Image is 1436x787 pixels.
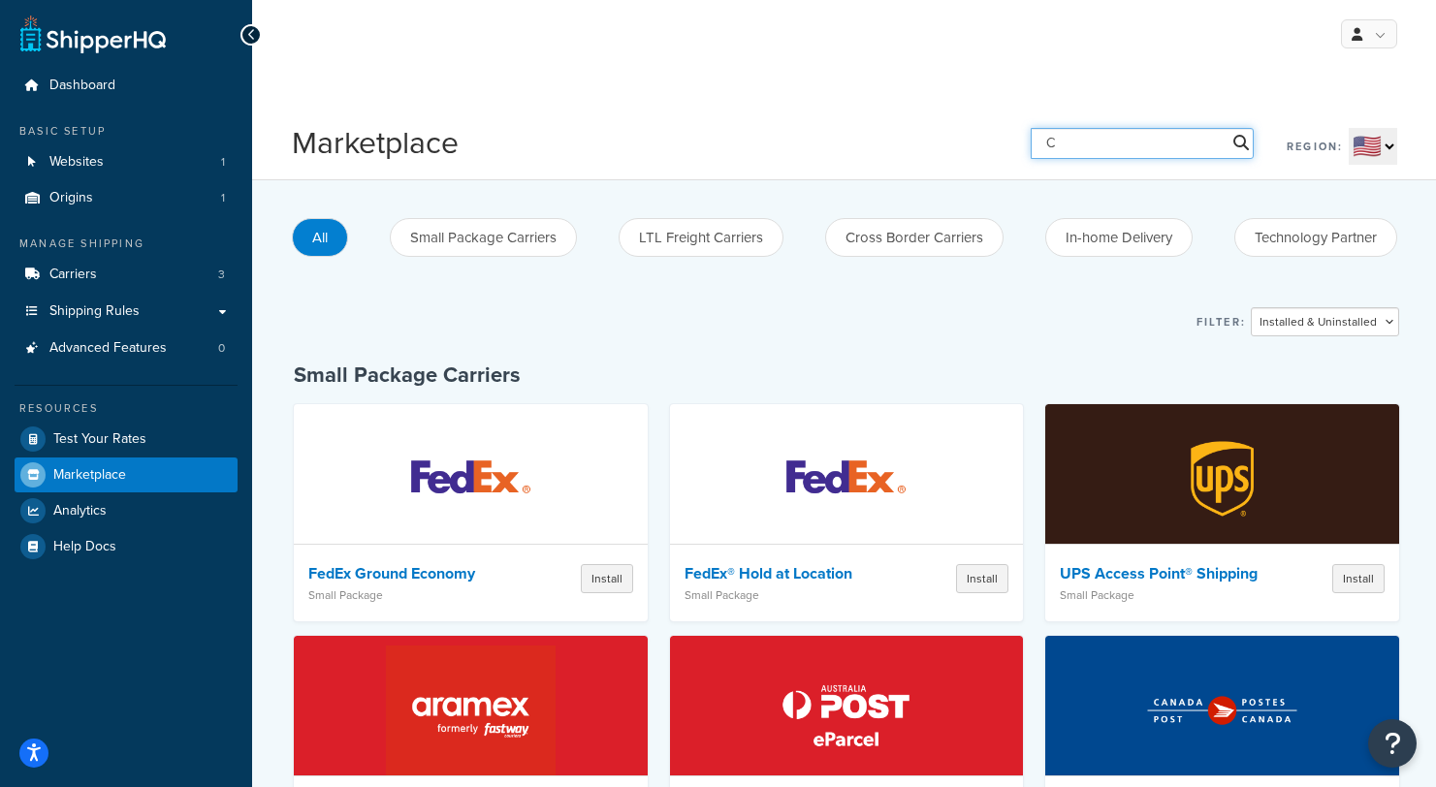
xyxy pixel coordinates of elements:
[956,564,1008,593] button: Install
[1060,564,1260,583] h4: UPS Access Point® Shipping
[15,68,238,104] a: Dashboard
[294,404,648,621] a: FedEx Ground EconomyFedEx Ground EconomySmall PackageInstall
[619,218,783,257] button: LTL Freight Carriers
[386,411,556,547] img: FedEx Ground Economy
[15,331,238,366] a: Advanced Features0
[15,144,238,180] a: Websites1
[1060,588,1260,602] p: Small Package
[218,340,225,357] span: 0
[761,643,931,778] img: Australia Post Contract eParcel
[53,467,126,484] span: Marketplace
[670,404,1024,621] a: FedEx® Hold at LocationFedEx® Hold at LocationSmall PackageInstall
[15,144,238,180] li: Websites
[825,218,1004,257] button: Cross Border Carriers
[49,303,140,320] span: Shipping Rules
[15,257,238,293] a: Carriers3
[1197,308,1246,335] label: Filter:
[15,422,238,456] a: Test Your Rates
[390,218,577,257] button: Small Package Carriers
[15,529,238,564] a: Help Docs
[15,400,238,417] div: Resources
[15,257,238,293] li: Carriers
[1137,411,1307,547] img: UPS Access Point® Shipping
[221,190,225,206] span: 1
[1045,218,1193,257] button: In-home Delivery
[49,340,167,357] span: Advanced Features
[15,123,238,140] div: Basic Setup
[218,267,225,283] span: 3
[1287,133,1343,160] label: Region:
[1137,643,1307,778] img: Canada Post
[308,564,509,583] h4: FedEx Ground Economy
[1368,719,1417,768] button: Open Resource Center
[308,588,509,602] p: Small Package
[1045,404,1399,621] a: UPS Access Point® ShippingUPS Access Point® ShippingSmall PackageInstall
[15,331,238,366] li: Advanced Features
[292,218,348,257] button: All
[15,294,238,330] a: Shipping Rules
[49,78,115,94] span: Dashboard
[53,503,107,519] span: Analytics
[221,154,225,171] span: 1
[1234,218,1397,257] button: Technology Partner
[53,539,116,555] span: Help Docs
[761,411,931,547] img: FedEx® Hold at Location
[15,236,238,252] div: Manage Shipping
[1031,128,1254,159] input: Search
[49,154,104,171] span: Websites
[49,267,97,283] span: Carriers
[386,643,556,778] img: Aramex (Formerly Fastway Couriers)
[292,121,459,165] h1: Marketplace
[294,361,1399,390] h4: Small Package Carriers
[53,431,146,448] span: Test Your Rates
[15,493,238,528] a: Analytics
[15,457,238,492] a: Marketplace
[15,180,238,216] a: Origins1
[15,180,238,216] li: Origins
[49,190,93,206] span: Origins
[685,588,885,602] p: Small Package
[685,564,885,583] h4: FedEx® Hold at Location
[1332,564,1385,593] button: Install
[581,564,633,593] button: Install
